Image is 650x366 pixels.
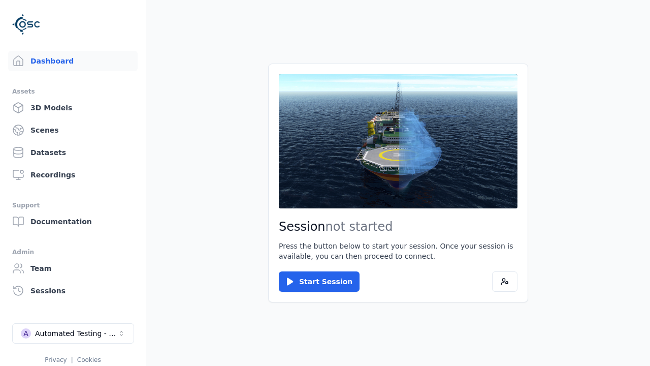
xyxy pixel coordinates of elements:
a: Team [8,258,138,279]
a: 3D Models [8,98,138,118]
img: Logo [12,10,41,39]
a: Documentation [8,211,138,232]
a: Privacy [45,356,67,363]
div: Assets [12,85,134,98]
span: | [71,356,73,363]
h2: Session [279,219,517,235]
a: Cookies [77,356,101,363]
div: A [21,328,31,339]
a: Datasets [8,142,138,163]
p: Press the button below to start your session. Once your session is available, you can then procee... [279,241,517,261]
a: Scenes [8,120,138,140]
span: not started [326,220,393,234]
div: Support [12,199,134,211]
a: Sessions [8,281,138,301]
a: Recordings [8,165,138,185]
button: Start Session [279,271,360,292]
div: Automated Testing - Playwright [35,328,117,339]
div: Admin [12,246,134,258]
a: Dashboard [8,51,138,71]
button: Select a workspace [12,323,134,344]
